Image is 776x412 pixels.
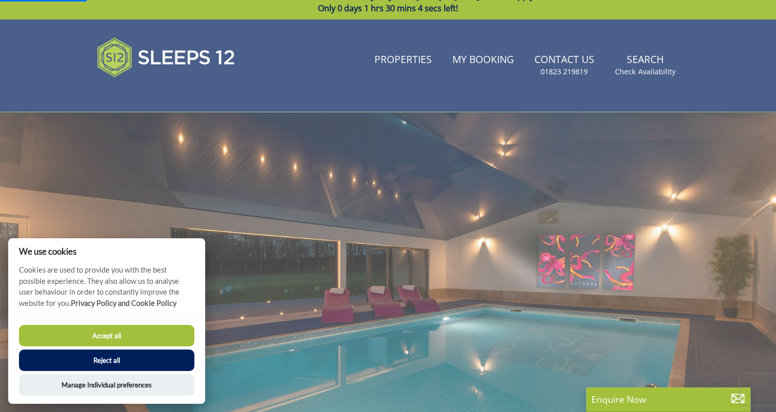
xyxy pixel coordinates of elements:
span: Only 0 days 1 hrs 30 mins 4 secs left! [318,3,458,14]
button: Manage Individual preferences [19,374,194,396]
a: Properties [370,49,436,72]
button: Accept all [19,325,194,346]
small: Check Availability [615,67,675,77]
p: Enquire Now [591,393,745,406]
button: Reject all [19,349,194,371]
small: 01823 219819 [541,67,588,77]
iframe: Customer reviews powered by Trustpilot [92,89,200,98]
img: Sleeps 12 [97,32,235,83]
a: SearchCheck Availability [611,49,680,82]
a: Privacy Policy and Cookie Policy [71,299,176,307]
p: Cookies are used to provide you with the best possible experience. They also allow us to analyse ... [8,264,205,316]
h2: We use cookies [8,246,205,256]
a: My Booking [448,49,518,72]
a: Contact Us01823 219819 [530,49,599,82]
